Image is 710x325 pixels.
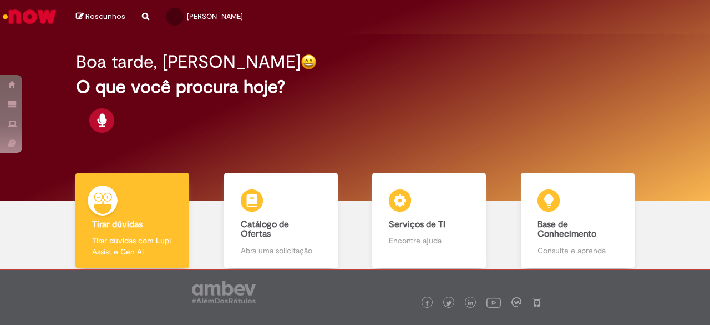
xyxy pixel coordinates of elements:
a: Tirar dúvidas Tirar dúvidas com Lupi Assist e Gen Ai [58,173,207,269]
p: Encontre ajuda [389,235,469,246]
p: Consulte e aprenda [537,245,618,256]
img: ServiceNow [1,6,58,28]
b: Base de Conhecimento [537,219,596,240]
img: happy-face.png [301,54,317,70]
p: Tirar dúvidas com Lupi Assist e Gen Ai [92,235,173,257]
img: logo_footer_workplace.png [511,297,521,307]
img: logo_footer_youtube.png [486,295,501,309]
h2: Boa tarde, [PERSON_NAME] [76,52,301,72]
b: Tirar dúvidas [92,219,143,230]
span: Rascunhos [85,11,125,22]
a: Rascunhos [76,12,125,22]
a: Serviços de TI Encontre ajuda [355,173,504,269]
b: Serviços de TI [389,219,445,230]
h2: O que você procura hoje? [76,77,633,97]
img: logo_footer_twitter.png [446,301,452,306]
span: [PERSON_NAME] [187,12,243,21]
img: logo_footer_linkedin.png [468,300,473,307]
p: Abra uma solicitação [241,245,321,256]
img: logo_footer_facebook.png [424,301,430,306]
a: Catálogo de Ofertas Abra uma solicitação [207,173,356,269]
a: Base de Conhecimento Consulte e aprenda [504,173,652,269]
img: logo_footer_ambev_rotulo_gray.png [192,281,256,303]
b: Catálogo de Ofertas [241,219,289,240]
img: logo_footer_naosei.png [532,297,542,307]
